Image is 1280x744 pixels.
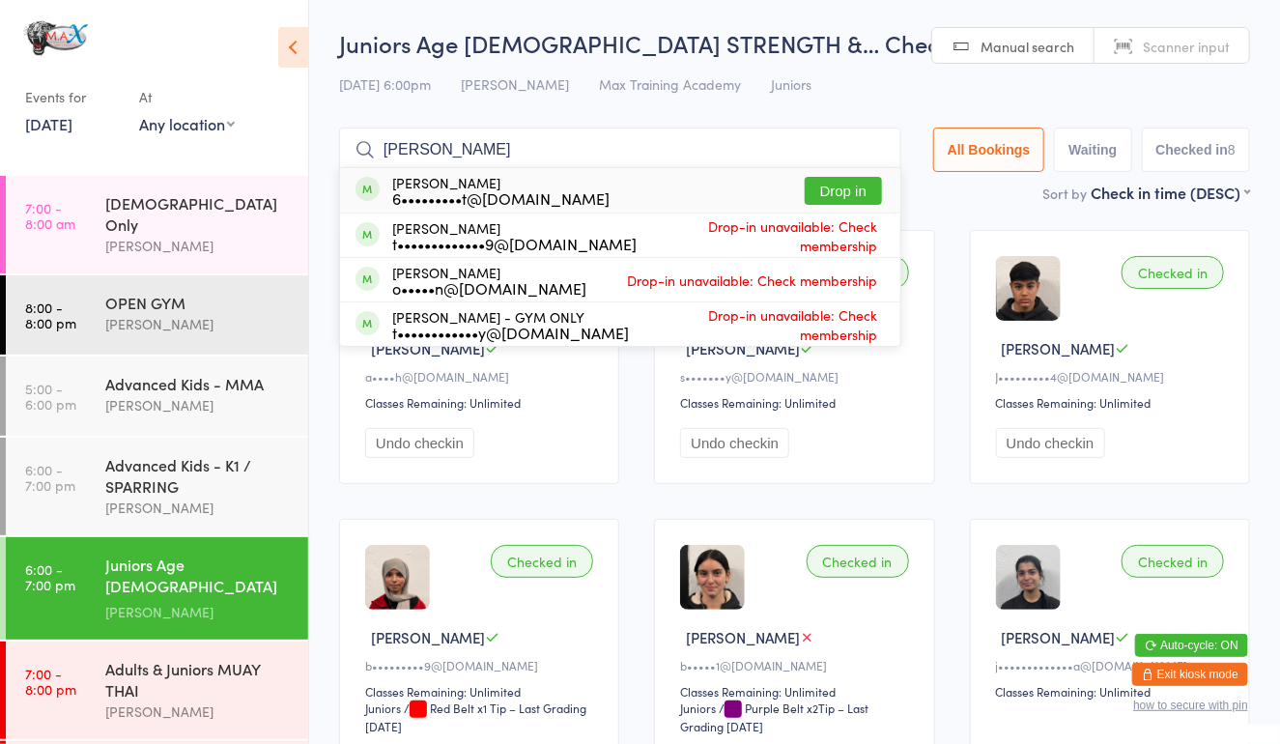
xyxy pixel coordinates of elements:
[680,683,914,700] div: Classes Remaining: Unlimited
[1228,142,1236,157] div: 8
[105,235,292,257] div: [PERSON_NAME]
[1142,128,1251,172] button: Checked in8
[686,627,800,647] span: [PERSON_NAME]
[1091,182,1250,203] div: Check in time (DESC)
[25,200,75,231] time: 7:00 - 8:00 am
[365,657,599,673] div: b•••••••••9@[DOMAIN_NAME]
[25,300,76,330] time: 8:00 - 8:00 pm
[105,658,292,701] div: Adults & Juniors MUAY THAI
[686,338,800,358] span: [PERSON_NAME]
[981,37,1074,56] span: Manual search
[392,280,586,296] div: o•••••n@[DOMAIN_NAME]
[371,627,485,647] span: [PERSON_NAME]
[365,428,474,458] button: Undo checkin
[6,537,308,640] a: 6:00 -7:00 pmJuniors Age [DEMOGRAPHIC_DATA] STRENGTH & CONDITIONING[PERSON_NAME]
[25,666,76,697] time: 7:00 - 8:00 pm
[996,368,1230,385] div: J•••••••••4@[DOMAIN_NAME]
[1054,128,1131,172] button: Waiting
[996,256,1061,321] img: image1726595893.png
[1132,663,1248,686] button: Exit kiosk mode
[933,128,1045,172] button: All Bookings
[392,220,637,251] div: [PERSON_NAME]
[25,113,72,134] a: [DATE]
[491,545,593,578] div: Checked in
[365,700,586,734] span: / Red Belt x1 Tip – Last Grading [DATE]
[339,27,1250,59] h2: Juniors Age [DEMOGRAPHIC_DATA] STRENGTH &… Check-in
[1002,627,1116,647] span: [PERSON_NAME]
[771,74,811,94] span: Juniors
[365,700,401,716] div: Juniors
[1042,184,1087,203] label: Sort by
[105,601,292,623] div: [PERSON_NAME]
[25,462,75,493] time: 6:00 - 7:00 pm
[105,701,292,723] div: [PERSON_NAME]
[461,74,569,94] span: [PERSON_NAME]
[365,545,430,610] img: image1730315102.png
[6,357,308,436] a: 5:00 -6:00 pmAdvanced Kids - MMA[PERSON_NAME]
[996,683,1230,700] div: Classes Remaining: Unlimited
[805,177,882,205] button: Drop in
[105,454,292,497] div: Advanced Kids - K1 / SPARRING
[996,428,1105,458] button: Undo checkin
[392,265,586,296] div: [PERSON_NAME]
[680,368,914,385] div: s•••••••y@[DOMAIN_NAME]
[6,176,308,273] a: 7:00 -8:00 am[DEMOGRAPHIC_DATA] Only[PERSON_NAME]
[1133,699,1248,712] button: how to secure with pin
[680,700,716,716] div: Juniors
[1122,256,1224,289] div: Checked in
[599,74,741,94] span: Max Training Academy
[680,394,914,411] div: Classes Remaining: Unlimited
[996,394,1230,411] div: Classes Remaining: Unlimited
[365,394,599,411] div: Classes Remaining: Unlimited
[105,373,292,394] div: Advanced Kids - MMA
[392,236,637,251] div: t•••••••••••••9@[DOMAIN_NAME]
[622,266,882,295] span: Drop-in unavailable: Check membership
[105,292,292,313] div: OPEN GYM
[680,657,914,673] div: b•••••1@[DOMAIN_NAME]
[680,700,868,734] span: / Purple Belt x2Tip – Last Grading [DATE]
[105,394,292,416] div: [PERSON_NAME]
[6,275,308,355] a: 8:00 -8:00 pmOPEN GYM[PERSON_NAME]
[392,325,629,340] div: t••••••••••••y@[DOMAIN_NAME]
[105,554,292,601] div: Juniors Age [DEMOGRAPHIC_DATA] STRENGTH & CONDITIONING
[105,313,292,335] div: [PERSON_NAME]
[25,381,76,412] time: 5:00 - 6:00 pm
[365,683,599,700] div: Classes Remaining: Unlimited
[629,300,882,349] span: Drop-in unavailable: Check membership
[680,428,789,458] button: Undo checkin
[1143,37,1230,56] span: Scanner input
[19,14,92,62] img: MAX Training Academy Ltd
[392,175,610,206] div: [PERSON_NAME]
[105,497,292,519] div: [PERSON_NAME]
[1002,338,1116,358] span: [PERSON_NAME]
[807,545,909,578] div: Checked in
[25,81,120,113] div: Events for
[139,81,235,113] div: At
[365,368,599,385] div: a••••h@[DOMAIN_NAME]
[105,192,292,235] div: [DEMOGRAPHIC_DATA] Only
[996,545,1061,610] img: image1744221739.png
[139,113,235,134] div: Any location
[339,128,901,172] input: Search
[25,561,75,592] time: 6:00 - 7:00 pm
[637,212,882,260] span: Drop-in unavailable: Check membership
[339,74,431,94] span: [DATE] 6:00pm
[392,190,610,206] div: 6•••••••••t@[DOMAIN_NAME]
[392,309,629,340] div: [PERSON_NAME] - GYM ONLY
[371,338,485,358] span: [PERSON_NAME]
[996,657,1230,673] div: j•••••••••••••a@[DOMAIN_NAME]
[6,642,308,739] a: 7:00 -8:00 pmAdults & Juniors MUAY THAI[PERSON_NAME]
[1135,634,1248,657] button: Auto-cycle: ON
[6,438,308,535] a: 6:00 -7:00 pmAdvanced Kids - K1 / SPARRING[PERSON_NAME]
[680,545,745,610] img: image1727202247.png
[1122,545,1224,578] div: Checked in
